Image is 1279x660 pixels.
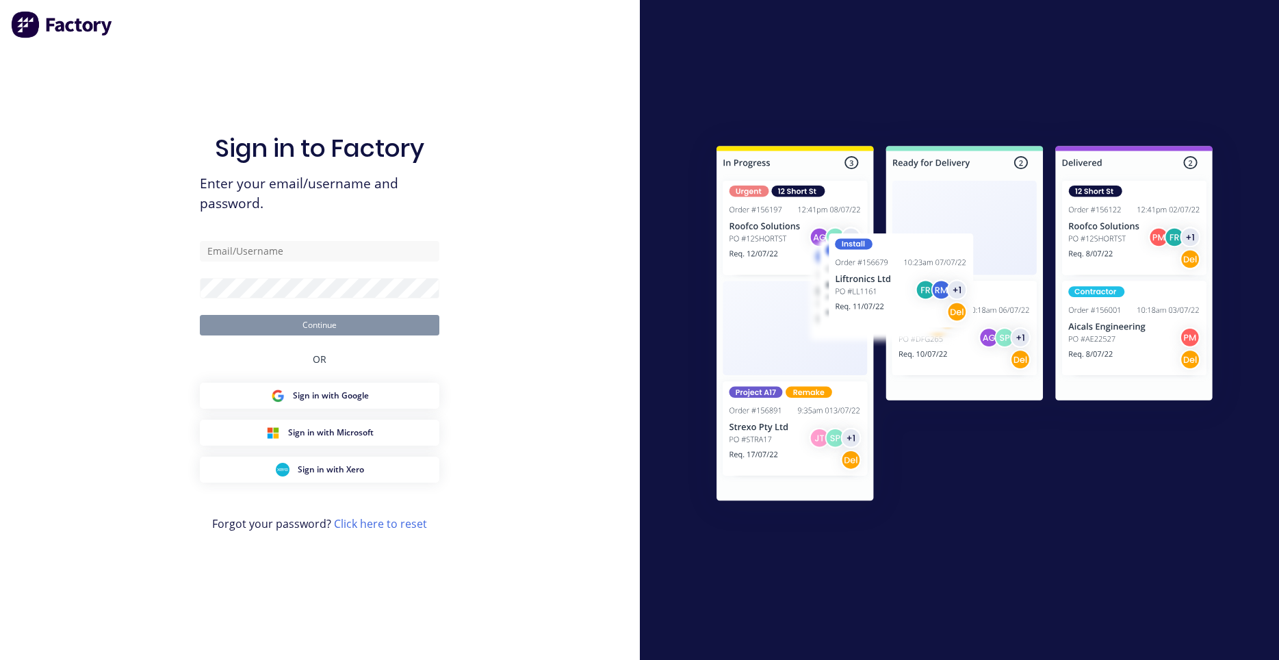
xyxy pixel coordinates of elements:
div: OR [313,335,326,383]
span: Sign in with Google [293,390,369,402]
button: Microsoft Sign inSign in with Microsoft [200,420,439,446]
span: Enter your email/username and password. [200,174,439,214]
img: Google Sign in [271,389,285,403]
img: Microsoft Sign in [266,426,280,440]
button: Xero Sign inSign in with Xero [200,457,439,483]
button: Google Sign inSign in with Google [200,383,439,409]
img: Xero Sign in [276,463,289,477]
span: Sign in with Xero [298,464,364,476]
h1: Sign in to Factory [215,134,424,163]
a: Click here to reset [334,516,427,531]
span: Forgot your password? [212,516,427,532]
input: Email/Username [200,241,439,262]
span: Sign in with Microsoft [288,427,374,439]
img: Sign in [686,118,1243,533]
button: Continue [200,315,439,335]
img: Factory [11,11,114,38]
